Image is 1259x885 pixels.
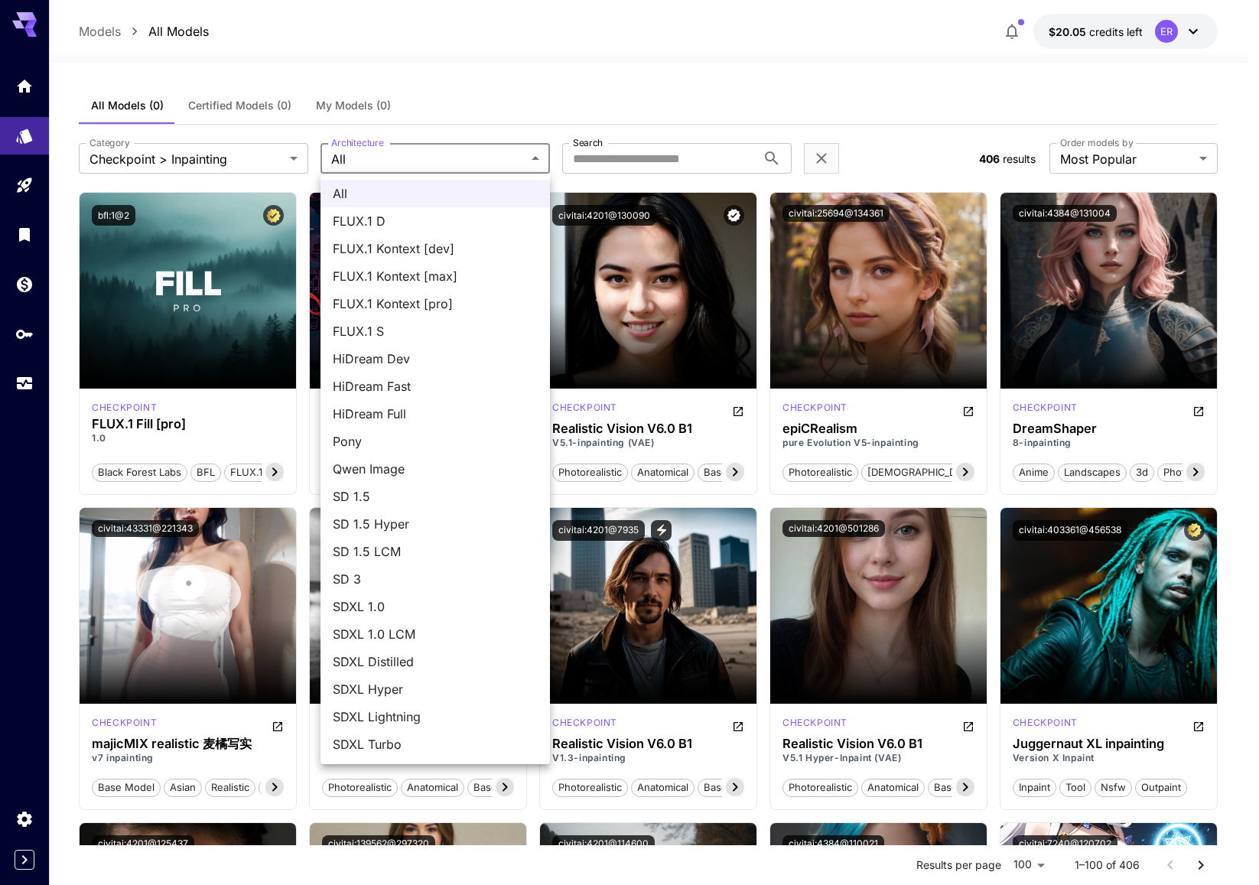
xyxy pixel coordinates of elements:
span: FLUX.1 Kontext [dev] [333,239,538,258]
span: Qwen Image [333,460,538,478]
span: SDXL Hyper [333,680,538,698]
span: All [333,184,538,203]
span: Pony [333,432,538,451]
span: SDXL 1.0 [333,597,538,616]
span: HiDream Full [333,405,538,423]
span: FLUX.1 S [333,322,538,340]
span: FLUX.1 D [333,212,538,230]
span: FLUX.1 Kontext [max] [333,267,538,285]
span: HiDream Dev [333,350,538,368]
span: SDXL 1.0 LCM [333,625,538,643]
span: SD 1.5 Hyper [333,515,538,533]
span: SDXL Lightning [333,708,538,726]
span: SD 3 [333,570,538,588]
span: SD 1.5 [333,487,538,506]
span: SDXL Distilled [333,652,538,671]
span: HiDream Fast [333,377,538,395]
span: FLUX.1 Kontext [pro] [333,294,538,313]
span: SD 1.5 LCM [333,542,538,561]
span: SDXL Turbo [333,735,538,753]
